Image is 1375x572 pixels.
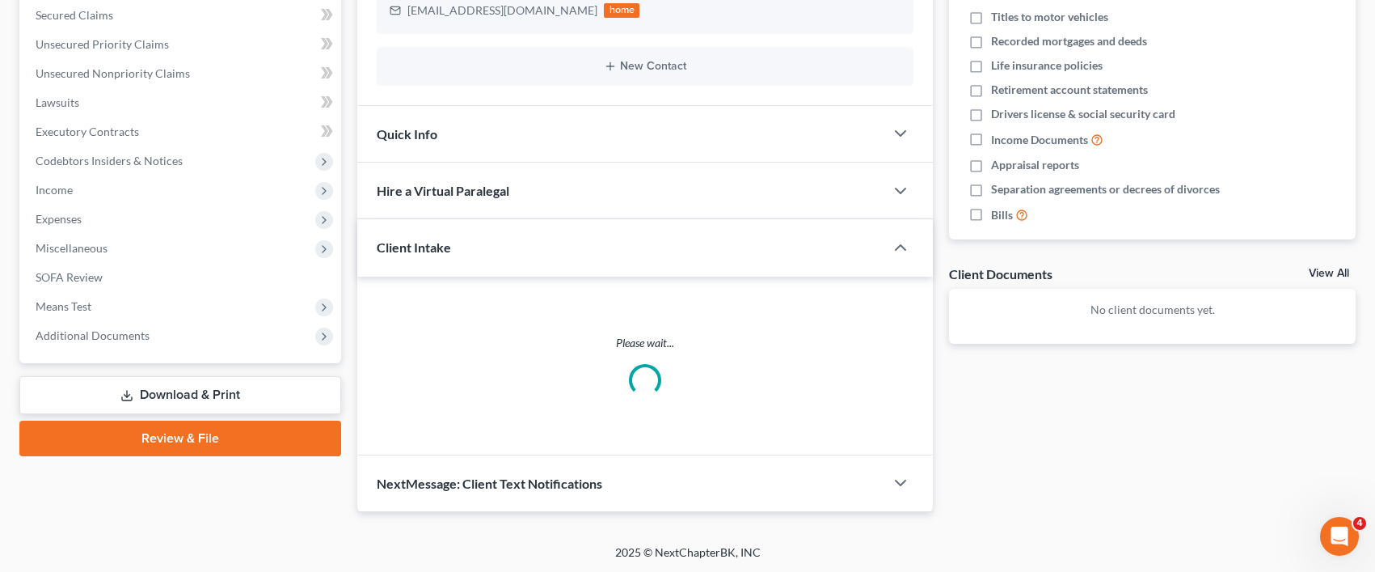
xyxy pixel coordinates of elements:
button: New Contact [390,60,900,73]
span: Separation agreements or decrees of divorces [991,181,1220,197]
span: Unsecured Nonpriority Claims [36,66,190,80]
p: No client documents yet. [962,302,1343,318]
a: Unsecured Nonpriority Claims [23,59,341,88]
span: Titles to motor vehicles [991,9,1108,25]
span: Lawsuits [36,95,79,109]
span: Quick Info [377,126,437,142]
span: Unsecured Priority Claims [36,37,169,51]
a: Unsecured Priority Claims [23,30,341,59]
p: Please wait... [377,335,913,351]
span: Income [36,183,73,197]
a: Review & File [19,421,341,456]
a: View All [1309,268,1349,279]
a: Executory Contracts [23,117,341,146]
a: SOFA Review [23,263,341,292]
span: Expenses [36,212,82,226]
span: Drivers license & social security card [991,106,1175,122]
span: Appraisal reports [991,157,1079,173]
a: Lawsuits [23,88,341,117]
span: Executory Contracts [36,125,139,138]
div: [EMAIL_ADDRESS][DOMAIN_NAME] [407,2,597,19]
a: Download & Print [19,376,341,414]
span: Means Test [36,299,91,313]
span: Recorded mortgages and deeds [991,33,1147,49]
span: Hire a Virtual Paralegal [377,183,509,198]
div: home [604,3,639,18]
span: Client Intake [377,239,451,255]
span: 4 [1353,517,1366,530]
iframe: Intercom live chat [1320,517,1359,556]
span: Codebtors Insiders & Notices [36,154,183,167]
span: SOFA Review [36,270,103,284]
span: NextMessage: Client Text Notifications [377,476,602,491]
span: Miscellaneous [36,241,108,255]
span: Income Documents [991,132,1088,148]
span: Additional Documents [36,328,150,342]
span: Bills [991,207,1013,223]
span: Retirement account statements [991,82,1148,98]
span: Life insurance policies [991,57,1103,74]
a: Secured Claims [23,1,341,30]
span: Secured Claims [36,8,113,22]
div: Client Documents [949,265,1052,282]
